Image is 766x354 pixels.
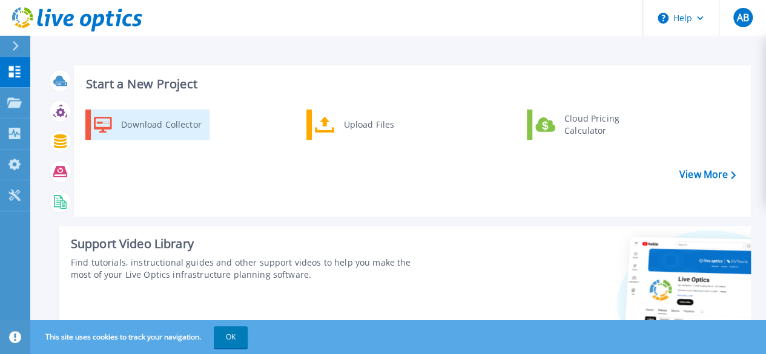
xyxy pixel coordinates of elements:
[214,326,248,348] button: OK
[558,113,648,137] div: Cloud Pricing Calculator
[527,110,651,140] a: Cloud Pricing Calculator
[736,13,748,22] span: AB
[679,169,736,180] a: View More
[85,110,210,140] a: Download Collector
[306,110,431,140] a: Upload Files
[71,236,431,252] div: Support Video Library
[338,113,428,137] div: Upload Files
[115,113,206,137] div: Download Collector
[86,77,735,91] h3: Start a New Project
[33,326,248,348] span: This site uses cookies to track your navigation.
[71,257,431,281] div: Find tutorials, instructional guides and other support videos to help you make the most of your L...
